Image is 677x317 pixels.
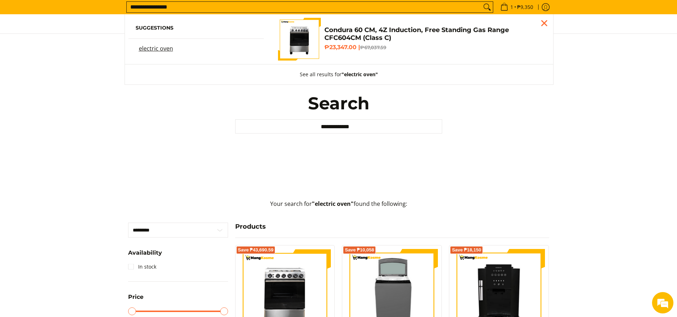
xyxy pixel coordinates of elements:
del: ₱67,037.59 [360,45,386,50]
strong: "electric oven" [342,71,378,78]
span: Save ₱10,058 [345,248,374,252]
div: Close pop up [539,18,550,28]
h6: ₱23,347.00 | [324,44,542,51]
h4: Condura 60 CM, 4Z Induction, Free Standing Gas Range CFC604CM (Class C) [324,26,542,42]
h4: Products [235,223,549,231]
mark: electric oven [139,45,173,52]
img: Condura 60 CM, 4Z Induction, Free Standing Gas Range CFC604CM (Class C) [278,18,321,61]
p: Your search for found the following: [128,199,549,215]
a: electric oven [136,46,257,58]
p: electric oven [139,46,173,58]
button: See all results for"electric oven" [293,64,385,84]
strong: "electric oven" [312,200,354,208]
span: Price [128,294,143,300]
summary: Open [128,294,143,305]
span: 1 [509,5,514,10]
span: Availability [128,250,162,256]
span: ₱9,350 [516,5,534,10]
h1: Search [235,93,442,114]
span: Save ₱43,690.59 [238,248,274,252]
span: Save ₱18,150 [452,248,481,252]
span: • [498,3,535,11]
button: Search [481,2,493,12]
a: In stock [128,261,156,272]
h6: Suggestions [136,25,257,31]
summary: Open [128,250,162,261]
a: Condura 60 CM, 4Z Induction, Free Standing Gas Range CFC604CM (Class C) Condura 60 CM, 4Z Inducti... [278,18,542,61]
